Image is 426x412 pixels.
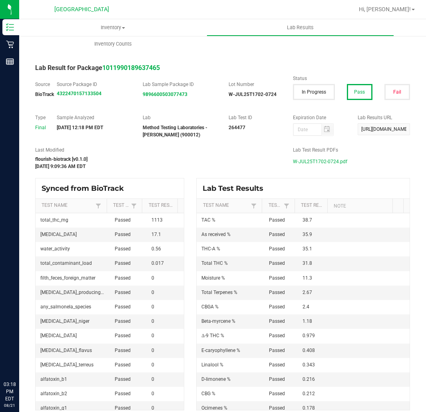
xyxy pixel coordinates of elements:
[203,202,249,209] a: Test NameSortable
[115,290,131,295] span: Passed
[151,362,154,368] span: 0
[40,405,67,411] span: alfatoxin_g1
[57,91,102,96] a: 4322470157133504
[269,318,285,324] span: Passed
[269,405,285,411] span: Passed
[201,348,240,353] span: E-caryophyllene %
[4,402,16,408] p: 08/21
[115,304,131,310] span: Passed
[293,146,410,154] label: Lab Test Result PDFs
[57,125,103,130] strong: [DATE] 12:18 PM EDT
[40,275,96,281] span: filth_feces_foreign_matter
[151,290,154,295] span: 0
[40,304,91,310] span: any_salmonela_species
[151,304,154,310] span: 0
[276,24,324,31] span: Lab Results
[24,347,33,356] iframe: Resource center unread badge
[115,217,131,223] span: Passed
[151,391,154,396] span: 0
[143,92,187,97] a: 9896600503077473
[94,201,103,211] a: Filter
[151,260,164,266] span: 0.017
[201,304,219,310] span: CBGA %
[269,290,285,295] span: Passed
[84,40,143,48] span: Inventory Counts
[269,333,285,338] span: Passed
[201,333,224,338] span: Δ-9 THC %
[269,246,285,252] span: Passed
[40,290,137,295] span: [MEDICAL_DATA]_producing_escherichia_coli
[115,318,131,324] span: Passed
[301,202,324,209] a: Test ResultSortable
[201,405,227,411] span: Ocimenes %
[40,246,70,252] span: water_activity
[19,24,207,31] span: Inventory
[229,125,245,130] strong: 264477
[6,58,14,66] inline-svg: Reports
[115,246,131,252] span: Passed
[151,318,154,324] span: 0
[115,405,131,411] span: Passed
[4,381,16,402] p: 03:18 PM EDT
[54,6,109,13] span: [GEOGRAPHIC_DATA]
[57,114,131,121] label: Sample Analyzed
[327,199,392,213] th: Note
[303,318,312,324] span: 1.18
[115,275,131,281] span: Passed
[303,391,315,396] span: 0.212
[151,348,154,353] span: 0
[115,333,131,338] span: Passed
[115,348,131,353] span: Passed
[151,246,161,252] span: 0.56
[384,84,410,100] button: Fail
[229,92,277,97] strong: W-JUL25T1702-0724
[151,275,154,281] span: 0
[303,260,312,266] span: 31.8
[35,64,160,72] span: Lab Result for Package
[115,376,131,382] span: Passed
[269,217,285,223] span: Passed
[293,156,347,168] span: W-JUL25T1702-0724.pdf
[201,290,237,295] span: Total Terpenes %
[201,362,223,368] span: Linalool %
[8,348,32,372] iframe: Resource center
[207,19,394,36] a: Lab Results
[115,260,131,266] span: Passed
[102,64,160,72] a: 1011990189637465
[35,146,281,154] label: Last Modified
[269,376,285,382] span: Passed
[303,333,315,338] span: 0.979
[303,362,315,368] span: 0.343
[35,124,45,131] div: Final
[40,391,67,396] span: alfatoxin_b2
[201,217,215,223] span: TAC %
[201,391,215,396] span: CBG %
[151,217,163,223] span: 1113
[57,81,131,88] label: Source Package ID
[6,23,14,31] inline-svg: Inventory
[358,114,410,121] label: Lab Results URL
[201,246,220,252] span: THC-A %
[40,232,77,237] span: [MEDICAL_DATA]
[115,362,131,368] span: Passed
[303,405,315,411] span: 0.178
[151,376,154,382] span: 0
[42,184,130,193] span: Synced from BioTrack
[203,184,269,193] span: Lab Test Results
[269,348,285,353] span: Passed
[269,391,285,396] span: Passed
[40,362,94,368] span: [MEDICAL_DATA]_terreus
[35,92,54,97] strong: BioTrack
[269,202,282,209] a: Test PassedSortable
[249,201,259,211] a: Filter
[269,362,285,368] span: Passed
[303,275,312,281] span: 11.3
[303,246,312,252] span: 35.1
[303,290,312,295] span: 2.67
[35,114,45,121] label: Type
[201,376,231,382] span: D-limonene %
[201,275,225,281] span: Moisture %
